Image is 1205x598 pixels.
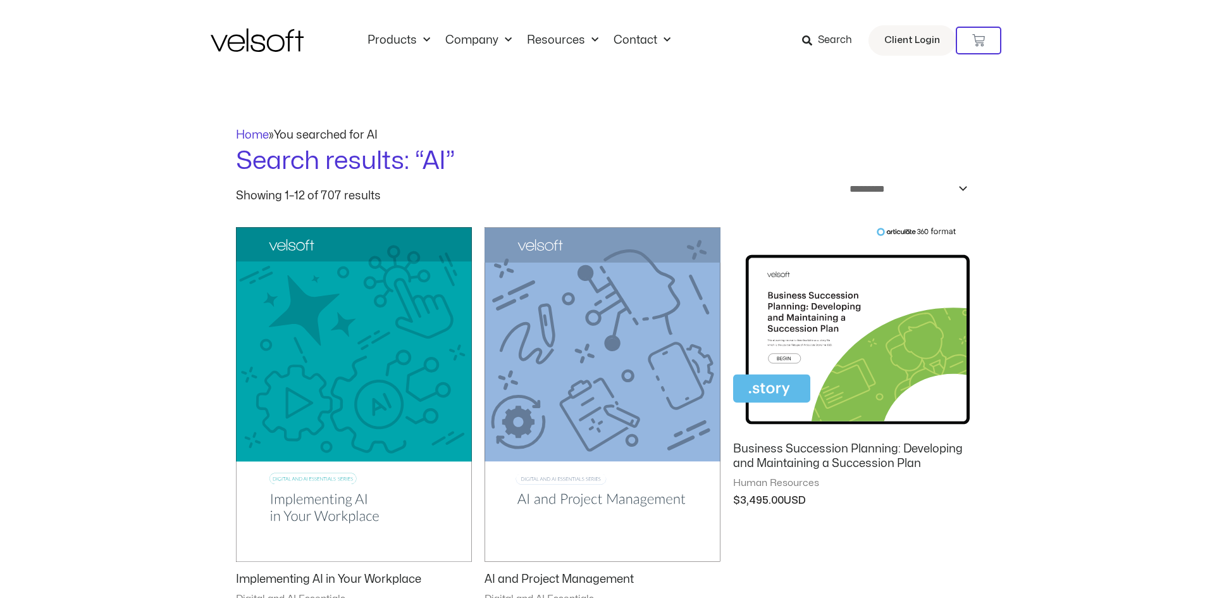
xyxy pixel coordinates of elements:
a: AI and Project Management [485,572,720,592]
select: Shop order [841,179,970,199]
a: Implementing AI in Your Workplace [236,572,472,592]
span: $ [733,495,740,506]
p: Showing 1–12 of 707 results [236,190,381,202]
a: ContactMenu Toggle [606,34,678,47]
img: Business Succession Planning: Developing and Maintaining a Succession Plan [733,227,969,433]
a: Search [802,30,861,51]
a: ResourcesMenu Toggle [519,34,606,47]
h2: AI and Project Management [485,572,720,587]
span: You searched for AI [274,130,378,140]
a: Business Succession Planning: Developing and Maintaining a Succession Plan [733,442,969,477]
img: Velsoft Training Materials [211,28,304,52]
span: » [236,130,378,140]
nav: Menu [360,34,678,47]
img: AI and Project Management [485,227,720,562]
img: Implementing AI in Your Workplace [236,227,472,562]
h1: Search results: “AI” [236,144,970,179]
h2: Business Succession Planning: Developing and Maintaining a Succession Plan [733,442,969,471]
h2: Implementing AI in Your Workplace [236,572,472,587]
a: Home [236,130,269,140]
a: ProductsMenu Toggle [360,34,438,47]
span: Human Resources [733,477,969,490]
bdi: 3,495.00 [733,495,784,506]
a: CompanyMenu Toggle [438,34,519,47]
a: Client Login [868,25,956,56]
span: Search [818,32,852,49]
span: Client Login [884,32,940,49]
